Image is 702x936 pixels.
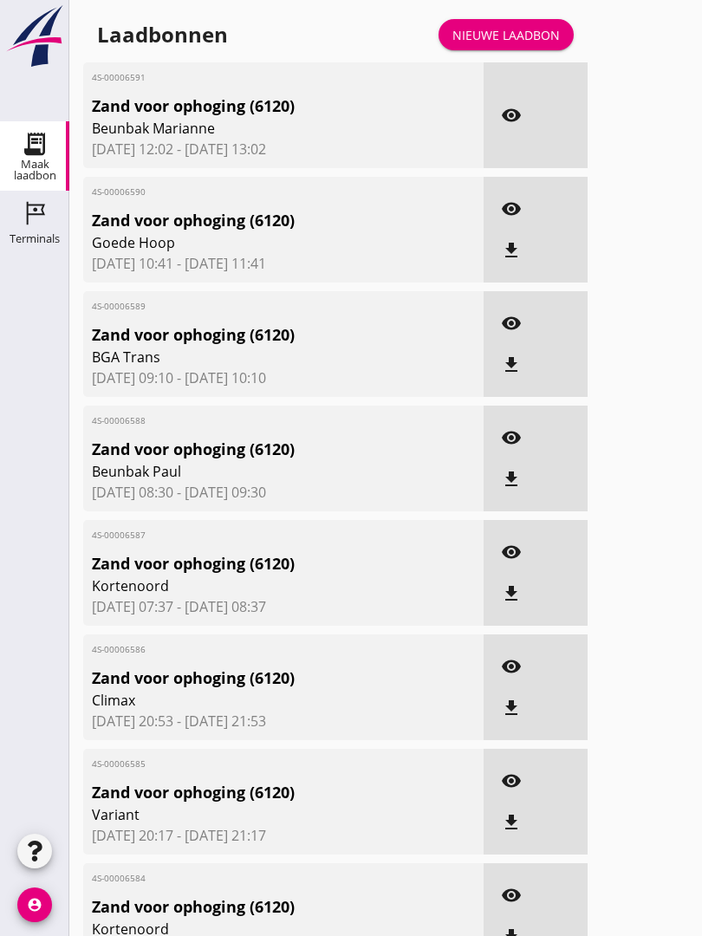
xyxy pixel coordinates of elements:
[92,690,411,711] span: Climax
[501,198,522,219] i: visibility
[92,666,411,690] span: Zand voor ophoging (6120)
[92,757,411,770] span: 4S-00006585
[92,552,411,575] span: Zand voor ophoging (6120)
[92,209,411,232] span: Zand voor ophoging (6120)
[92,575,411,596] span: Kortenoord
[92,118,411,139] span: Beunbak Marianne
[92,438,411,461] span: Zand voor ophoging (6120)
[501,698,522,718] i: file_download
[92,94,411,118] span: Zand voor ophoging (6120)
[92,895,411,919] span: Zand voor ophoging (6120)
[97,21,228,49] div: Laadbonnen
[92,804,411,825] span: Variant
[501,885,522,906] i: visibility
[92,414,411,427] span: 4S-00006588
[92,300,411,313] span: 4S-00006589
[501,542,522,562] i: visibility
[501,105,522,126] i: visibility
[501,812,522,833] i: file_download
[501,354,522,375] i: file_download
[92,781,411,804] span: Zand voor ophoging (6120)
[92,367,475,388] span: [DATE] 09:10 - [DATE] 10:10
[92,185,411,198] span: 4S-00006590
[3,4,66,68] img: logo-small.a267ee39.svg
[92,323,411,347] span: Zand voor ophoging (6120)
[10,233,60,244] div: Terminals
[501,770,522,791] i: visibility
[501,469,522,490] i: file_download
[92,825,475,846] span: [DATE] 20:17 - [DATE] 21:17
[452,26,560,44] div: Nieuwe laadbon
[17,887,52,922] i: account_circle
[92,253,475,274] span: [DATE] 10:41 - [DATE] 11:41
[92,596,475,617] span: [DATE] 07:37 - [DATE] 08:37
[501,240,522,261] i: file_download
[92,872,411,885] span: 4S-00006584
[92,347,411,367] span: BGA Trans
[92,482,475,503] span: [DATE] 08:30 - [DATE] 09:30
[92,643,411,656] span: 4S-00006586
[501,427,522,448] i: visibility
[501,583,522,604] i: file_download
[92,461,411,482] span: Beunbak Paul
[501,656,522,677] i: visibility
[92,139,475,159] span: [DATE] 12:02 - [DATE] 13:02
[92,71,411,84] span: 4S-00006591
[92,529,411,542] span: 4S-00006587
[92,232,411,253] span: Goede Hoop
[501,313,522,334] i: visibility
[439,19,574,50] a: Nieuwe laadbon
[92,711,475,731] span: [DATE] 20:53 - [DATE] 21:53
